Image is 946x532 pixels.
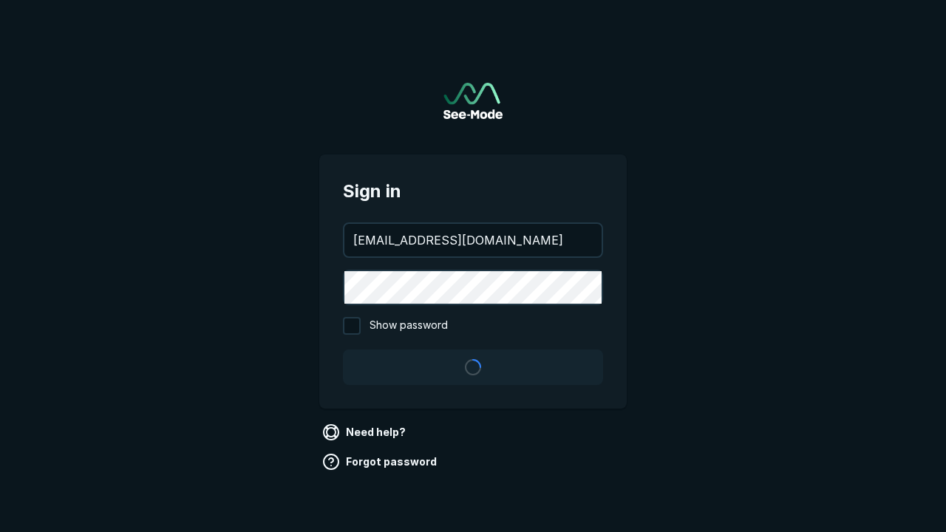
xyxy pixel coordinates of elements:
img: See-Mode Logo [443,83,503,119]
span: Sign in [343,178,603,205]
span: Show password [370,317,448,335]
a: Need help? [319,420,412,444]
a: Go to sign in [443,83,503,119]
input: your@email.com [344,224,602,256]
a: Forgot password [319,450,443,474]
